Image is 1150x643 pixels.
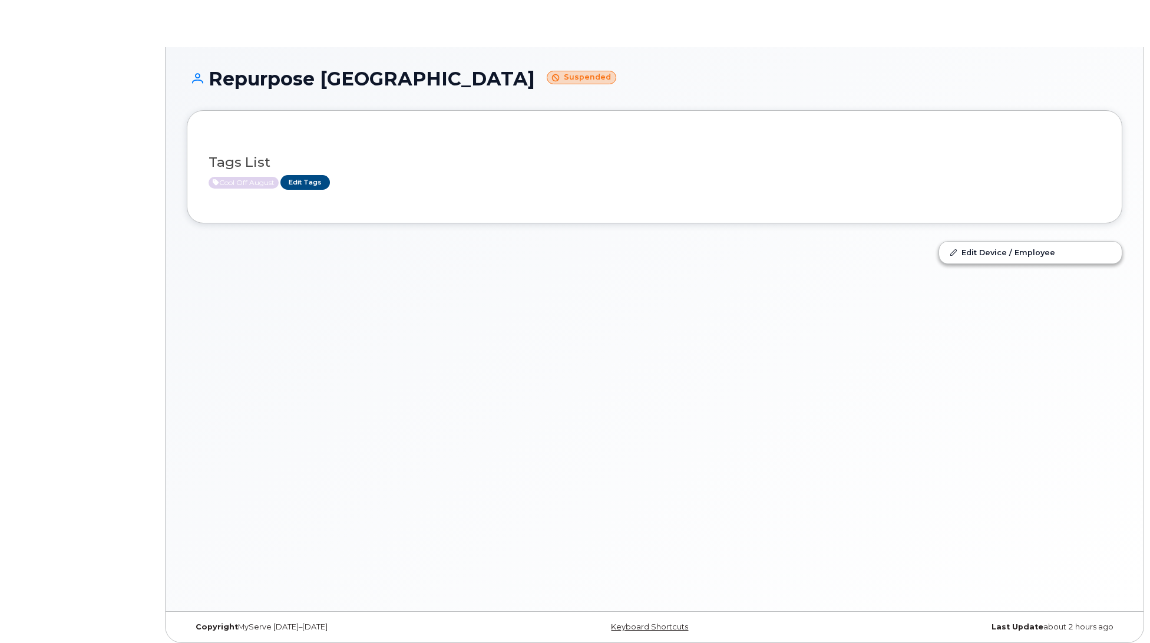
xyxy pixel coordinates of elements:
a: Edit Tags [280,175,330,190]
a: Edit Device / Employee [939,242,1122,263]
a: Keyboard Shortcuts [611,622,688,631]
small: Suspended [547,71,616,84]
h3: Tags List [209,155,1101,170]
div: MyServe [DATE]–[DATE] [187,622,498,632]
strong: Copyright [196,622,238,631]
h1: Repurpose [GEOGRAPHIC_DATA] [187,68,1122,89]
div: about 2 hours ago [811,622,1122,632]
span: Active [209,177,279,189]
strong: Last Update [992,622,1043,631]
